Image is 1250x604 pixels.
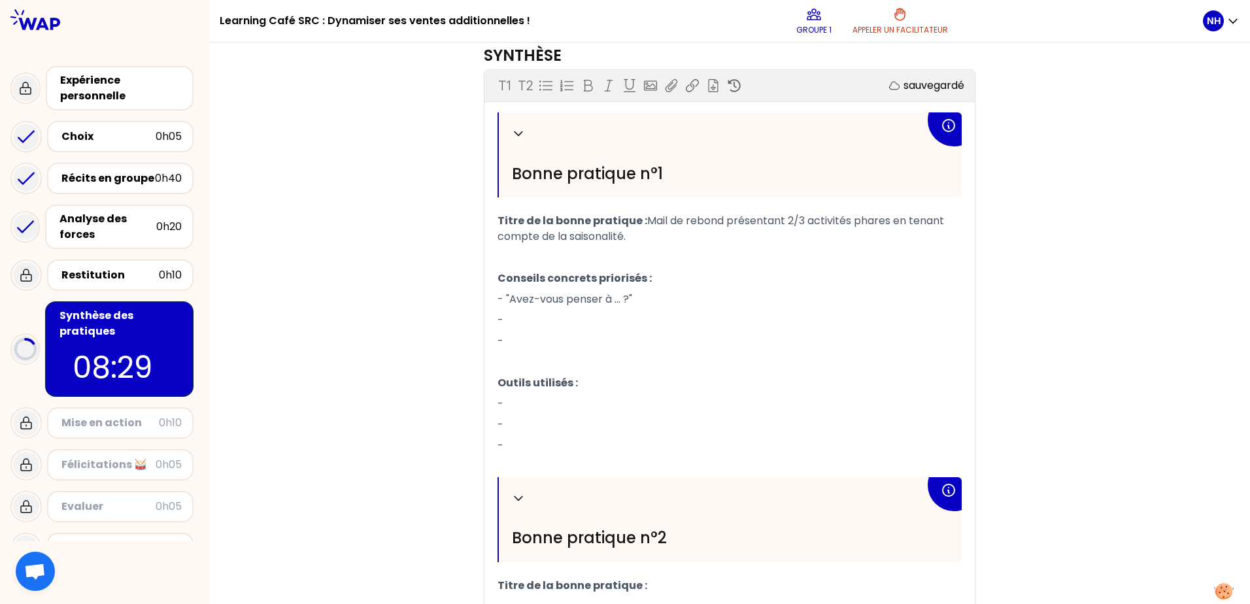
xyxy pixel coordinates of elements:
div: Expérience personnelle [60,73,182,104]
p: T2 [518,76,533,95]
div: Mise en action [61,415,159,431]
div: Récits en groupe [61,171,155,186]
p: 08:29 [73,344,167,390]
p: T1 [498,76,511,95]
button: Appeler un facilitateur [847,1,953,41]
span: - [498,396,503,411]
div: 0h40 [155,171,182,186]
p: Appeler un facilitateur [853,25,948,35]
span: Mail de rebond présentant 2/3 activités phares en tenant compte de la saisonalité. [498,213,947,244]
p: Groupe 1 [796,25,832,35]
div: Ouvrir le chat [16,552,55,591]
div: 0h05 [156,129,182,144]
span: - [498,438,503,453]
div: Evaluer [61,499,156,514]
div: 0h10 [159,267,182,283]
span: Bonne pratique n°1 [512,163,663,184]
div: Choix [61,129,156,144]
span: Titre de la bonne pratique : [498,578,647,593]
span: Conseils concrets priorisés : [498,271,652,286]
span: - [498,312,503,327]
div: 0h20 [156,219,182,235]
div: Félicitations 🥁 [61,457,156,473]
p: sauvegardé [904,78,964,93]
div: 0h05 [156,457,182,473]
span: Bonne pratique n°2 [512,527,667,548]
span: - [498,417,503,432]
button: Groupe 1 [791,1,837,41]
p: NH [1207,14,1221,27]
button: NH [1203,10,1240,31]
div: 0h05 [156,499,182,514]
div: Restitution [61,267,159,283]
div: Conclusion [61,541,156,556]
span: Outils utilisés : [498,375,578,390]
div: Synthèse des pratiques [59,308,182,339]
div: 0h10 [159,415,182,431]
span: - [498,333,503,348]
span: Titre de la bonne pratique : [498,213,647,228]
div: Analyse des forces [59,211,156,243]
div: 0h05 [156,541,182,556]
h3: Synthèse [484,45,975,66]
span: - "Avez-vous penser à ... ?" [498,292,632,307]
